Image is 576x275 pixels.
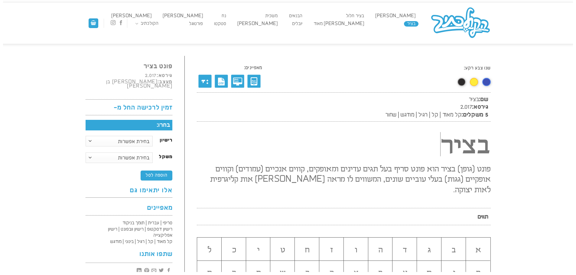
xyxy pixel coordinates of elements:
[372,13,418,19] a: [PERSON_NAME]
[311,21,367,27] a: [PERSON_NAME] מאוד
[343,13,367,19] a: בציר חלול
[86,74,173,78] h6: גירסא:
[441,245,466,255] h2: ב
[106,79,172,89] span: [PERSON_NAME] בן [PERSON_NAME]
[219,13,229,19] a: נח
[132,21,161,27] a: הקולכתיב
[186,21,206,27] a: פורטוגל
[246,73,262,89] img: Application Font license
[197,129,491,161] h1: בציר
[319,245,344,255] h2: ז
[159,267,164,274] a: שתף בטוויטר
[393,65,491,71] span: שנו צבע רקע:
[229,73,246,89] img: Webfont
[151,267,156,274] a: שלח דואר אלקטרוני לחבר
[197,208,491,225] p: תווים
[197,65,213,89] div: תמיכה בניקוד מתוכנת
[86,250,173,259] h4: שתפו אותנו
[145,73,157,78] span: 2.017
[130,187,172,194] span: אלו יתאימו גם
[246,65,262,89] div: Application Font license
[385,112,461,118] span: קל מאוד | קל | רגיל | מודגש | שחור
[166,267,171,274] a: שתף בפייסבוק
[213,73,229,89] img: TTF - OpenType Flavor
[368,245,393,255] h2: ה
[235,21,281,27] a: [PERSON_NAME]
[469,96,479,103] span: בציר
[286,13,305,19] a: הבנאים
[108,13,154,19] a: [PERSON_NAME]
[392,245,417,255] h2: ד
[289,21,305,27] a: יובלים
[222,245,246,255] h2: כ
[86,104,173,112] h4: זמין לרכישה החל מ-
[344,245,368,255] h2: ו
[262,13,281,19] a: משׂכית
[144,267,149,274] a: שתף בפינטרסט
[197,245,222,255] h2: ל
[460,104,472,110] span: 2.017
[86,80,173,89] h6: מעצב:
[137,267,142,274] a: Share on LinkedIn
[159,138,172,142] label: רישיון
[197,159,491,195] h2: פונט (גופן) בציר הוא פונט סריף בעל תגים עדינים ומאופקים, קווים אנכיים (עמודים) וקווים אופקיים (גג...
[86,204,173,213] h4: מאפיינים
[213,65,229,89] div: TTF - OpenType Flavor
[88,220,173,245] p: סריפי | עברית | תומך בניקוד רישיון דסקטופ | רישיון וובפונט | רישיון אפליקצייה קל מאוד | קל | רגיל...
[86,120,173,130] h5: בחרו:
[430,7,491,40] img: הקולכתיב
[197,92,491,122] span: שם: גירסא: 5 משקלים:
[110,20,115,26] a: עקבו אחרינו באינסטגרם
[417,245,441,255] h2: ג
[197,73,213,89] img: תמיכה בניקוד מתוכנת
[246,245,271,255] h2: י
[295,245,319,255] h2: ח
[141,171,172,181] button: הוספה לסל
[404,21,418,27] a: בציר
[160,13,206,19] a: [PERSON_NAME]
[466,245,490,255] h2: א
[86,62,173,71] h4: פונט בציר
[211,21,229,27] a: סטקטו
[159,155,172,159] label: משקל
[246,65,262,71] p: מאפיינים:
[119,20,123,26] a: עקבו אחרינו בפייסבוק
[229,65,246,89] div: Webfont
[89,18,98,28] a: מעבר לסל הקניות
[270,245,295,255] h2: ט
